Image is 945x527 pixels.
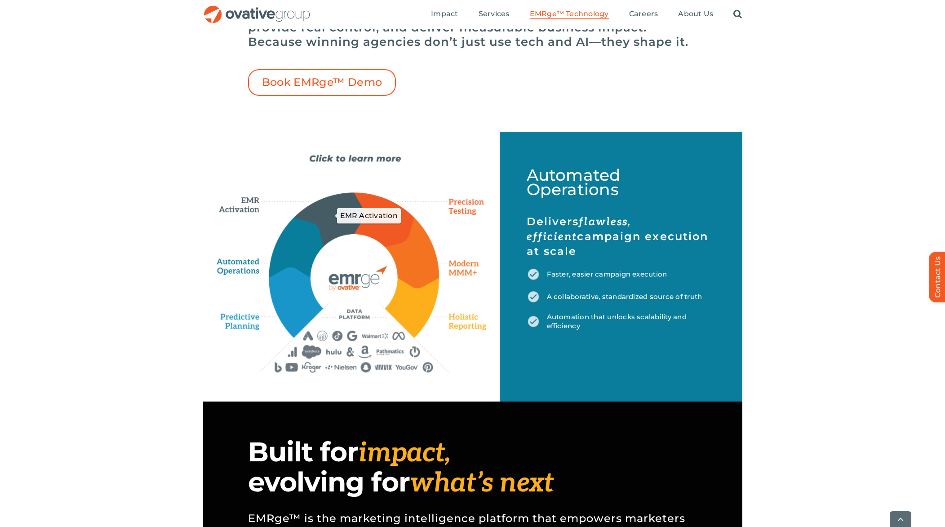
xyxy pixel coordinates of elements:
h5: Delivers campaign execution at scale [527,214,715,259]
span: flawless, efficient [527,215,631,243]
div: Automated Operations [527,168,715,205]
span: About Us [678,9,713,18]
span: impact, [358,437,450,469]
img: at.png [527,315,540,328]
a: EMRge™ Technology [530,9,609,19]
p: A collaborative, standardized source of truth [527,290,715,304]
span: what’s next [410,467,554,500]
path: Predictive Planning [221,309,276,335]
path: Predictive Planning [270,268,323,336]
path: EMR Activation [294,192,364,246]
a: Book EMRge™ Demo [248,69,396,96]
img: at.png [527,268,540,281]
a: About Us [678,9,713,19]
h1: Built for evolving for [248,438,697,498]
p: Automation that unlocks scalability and efficiency [527,313,715,330]
a: OG_Full_horizontal_RGB [203,4,311,13]
path: EMERGE Technology [310,234,397,321]
a: Search [733,9,742,19]
img: at.png [527,290,540,304]
span: Book EMRge™ Demo [262,76,382,89]
path: Holistic Reporting [385,278,439,337]
a: Careers [629,9,658,19]
path: Automated Operations [269,218,324,278]
path: Modern MMM+ [440,256,486,282]
path: Precision Testing [354,193,414,247]
a: Services [479,9,510,19]
path: Precision Testing [437,195,487,219]
path: EMR Activation [217,183,268,214]
span: Services [479,9,510,18]
span: EMRge™ Technology [530,9,609,18]
span: Impact [431,9,458,18]
span: Careers [629,9,658,18]
path: Automated Operations [217,249,263,276]
a: Impact [431,9,458,19]
path: Modern MMM+ [386,217,439,288]
p: Faster, easier campaign execution [527,268,715,281]
path: Holistic Reporting [444,312,487,332]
